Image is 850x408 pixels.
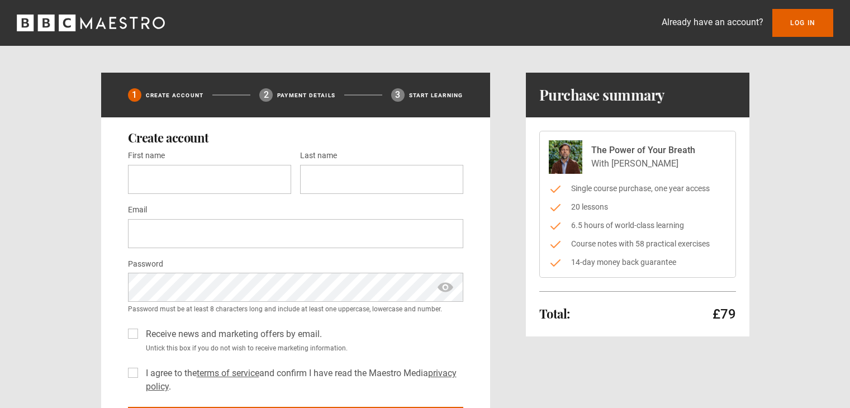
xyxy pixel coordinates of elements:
[128,131,463,144] h2: Create account
[259,88,273,102] div: 2
[128,88,141,102] div: 1
[300,149,337,163] label: Last name
[549,201,726,213] li: 20 lessons
[141,367,463,393] label: I agree to the and confirm I have read the Maestro Media .
[146,91,204,99] p: Create Account
[591,144,695,157] p: The Power of Your Breath
[549,220,726,231] li: 6.5 hours of world-class learning
[713,305,736,323] p: £79
[549,238,726,250] li: Course notes with 58 practical exercises
[128,258,163,271] label: Password
[662,16,763,29] p: Already have an account?
[539,86,665,104] h1: Purchase summary
[141,343,463,353] small: Untick this box if you do not wish to receive marketing information.
[549,257,726,268] li: 14-day money back guarantee
[591,157,695,170] p: With [PERSON_NAME]
[141,328,322,341] label: Receive news and marketing offers by email.
[17,15,165,31] svg: BBC Maestro
[277,91,335,99] p: Payment details
[409,91,463,99] p: Start learning
[549,183,726,194] li: Single course purchase, one year access
[128,304,463,314] small: Password must be at least 8 characters long and include at least one uppercase, lowercase and num...
[128,203,147,217] label: Email
[391,88,405,102] div: 3
[197,368,259,378] a: terms of service
[128,149,165,163] label: First name
[436,273,454,302] span: show password
[539,307,570,320] h2: Total:
[772,9,833,37] a: Log In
